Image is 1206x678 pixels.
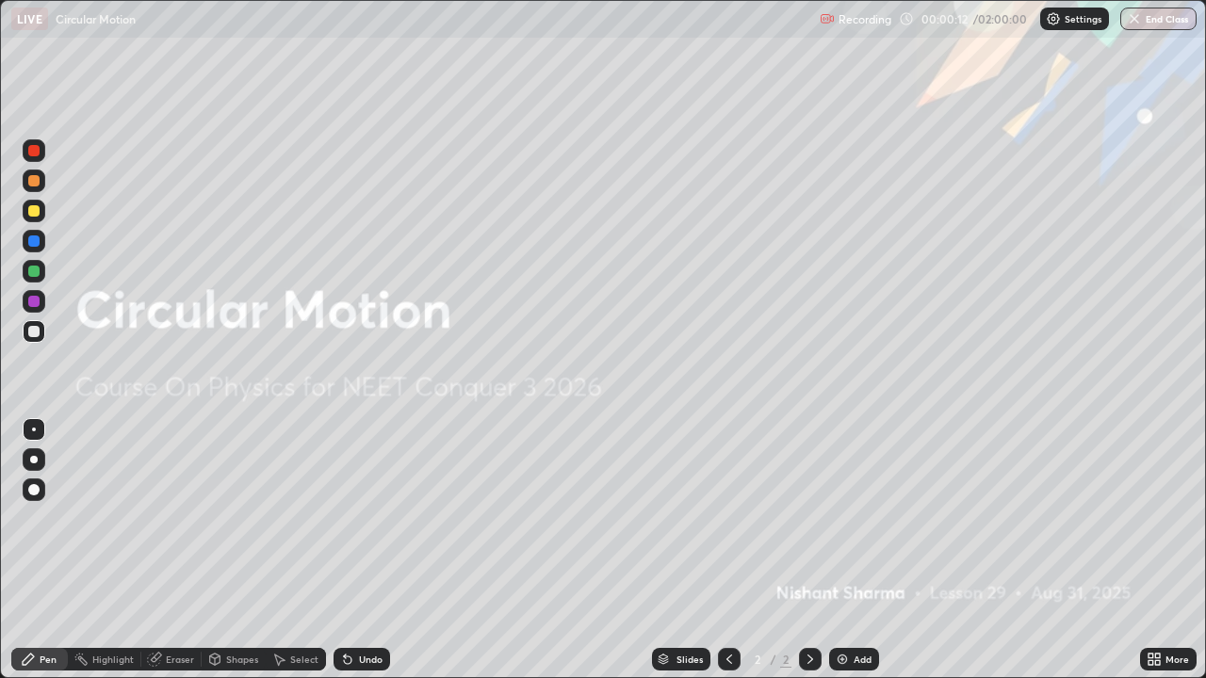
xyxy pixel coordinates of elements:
div: Undo [359,654,383,664]
p: LIVE [17,11,42,26]
img: add-slide-button [835,652,850,667]
div: More [1165,654,1189,664]
div: Highlight [92,654,134,664]
img: recording.375f2c34.svg [820,11,835,26]
p: Recording [839,12,891,26]
div: Select [290,654,318,664]
div: Pen [40,654,57,664]
div: 2 [748,654,767,665]
img: end-class-cross [1127,11,1142,26]
div: Slides [676,654,703,664]
div: Add [854,654,872,664]
img: class-settings-icons [1046,11,1061,26]
div: 2 [780,651,791,668]
div: / [771,654,776,665]
p: Settings [1065,14,1101,24]
button: End Class [1120,8,1197,30]
div: Shapes [226,654,258,664]
p: Circular Motion [56,11,136,26]
div: Eraser [166,654,194,664]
